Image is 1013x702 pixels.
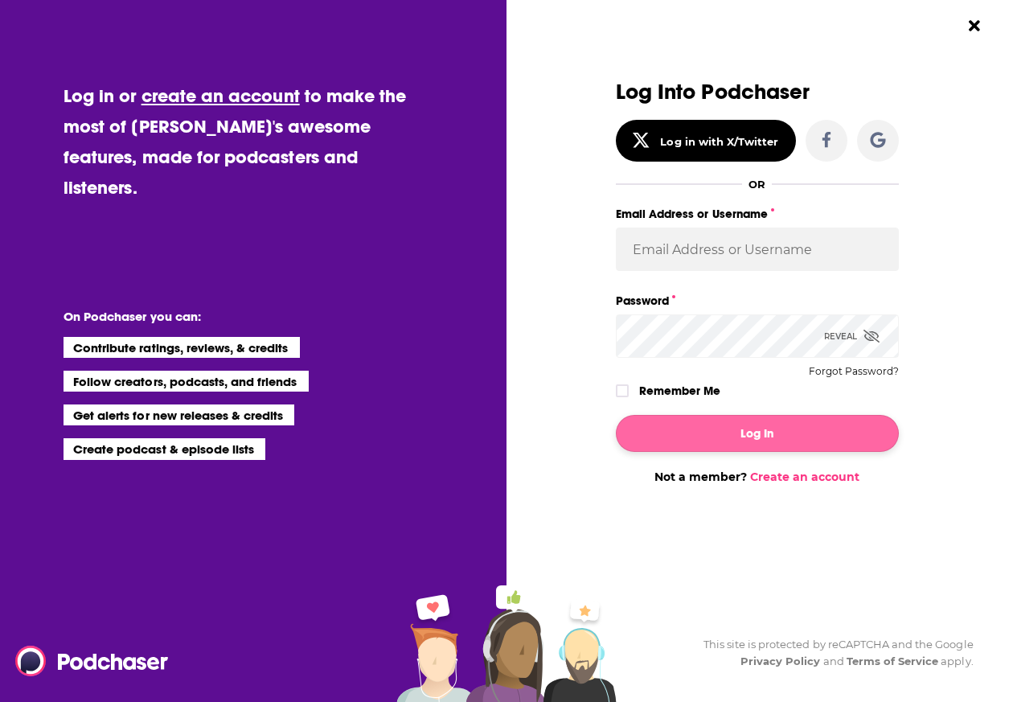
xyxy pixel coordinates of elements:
img: Podchaser - Follow, Share and Rate Podcasts [15,646,170,676]
a: Privacy Policy [740,655,821,667]
li: Create podcast & episode lists [64,438,265,459]
button: Log In [616,415,899,452]
button: Close Button [959,10,990,41]
input: Email Address or Username [616,228,899,271]
a: Terms of Service [847,655,939,667]
h3: Log Into Podchaser [616,80,899,104]
div: This site is protected by reCAPTCHA and the Google and apply. [691,636,974,670]
div: Log in with X/Twitter [660,135,778,148]
a: Create an account [750,470,859,484]
button: Log in with X/Twitter [616,120,796,162]
label: Password [616,290,899,311]
li: On Podchaser you can: [64,309,385,324]
a: Podchaser - Follow, Share and Rate Podcasts [15,646,157,676]
li: Get alerts for new releases & credits [64,404,294,425]
a: create an account [141,84,300,107]
div: OR [748,178,765,191]
label: Remember Me [639,380,720,401]
div: Reveal [824,314,880,358]
div: Not a member? [616,470,899,484]
li: Follow creators, podcasts, and friends [64,371,309,392]
label: Email Address or Username [616,203,899,224]
li: Contribute ratings, reviews, & credits [64,337,300,358]
button: Forgot Password? [809,366,899,377]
